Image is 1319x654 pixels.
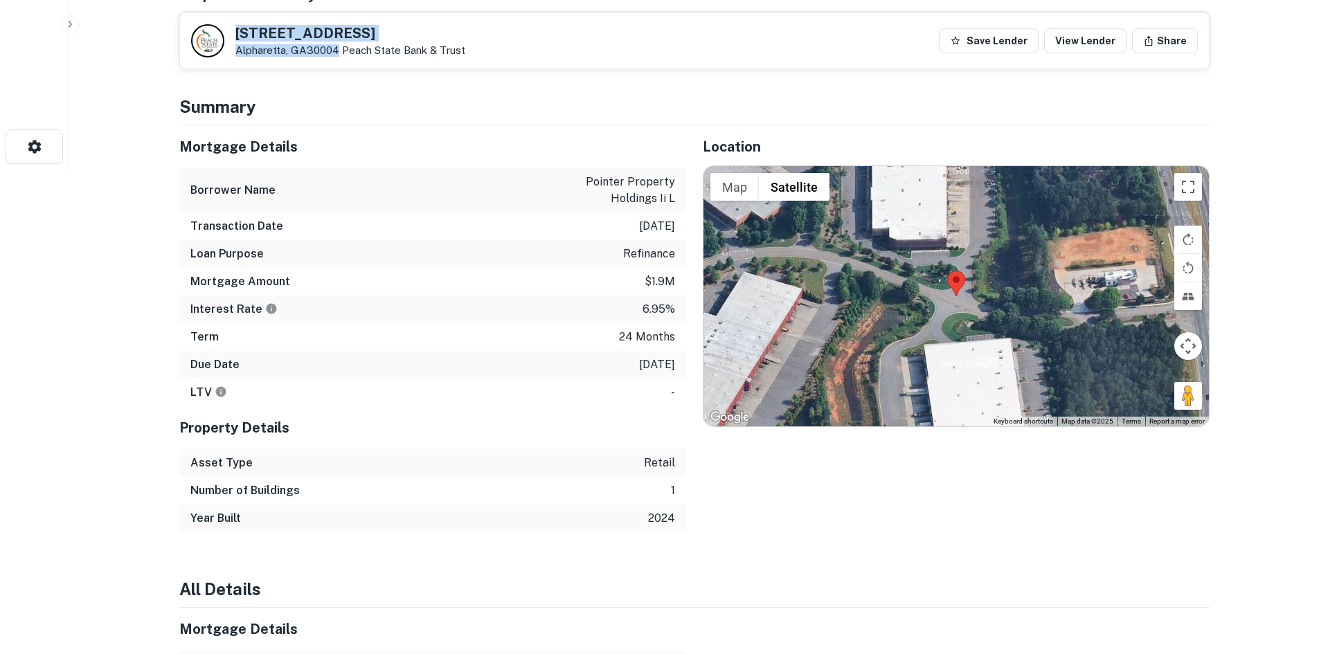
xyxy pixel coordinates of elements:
img: Google [707,408,753,426]
button: Drag Pegman onto the map to open Street View [1174,382,1202,410]
button: Keyboard shortcuts [994,417,1053,426]
p: - [671,384,675,401]
button: Rotate map clockwise [1174,226,1202,253]
p: 1 [671,482,675,499]
p: [DATE] [639,218,675,235]
p: pointer property holdings ii l [550,174,675,207]
h5: Mortgage Details [179,619,686,639]
h6: Number of Buildings [190,482,300,499]
h6: Mortgage Amount [190,273,290,290]
h6: Due Date [190,356,240,373]
h6: Year Built [190,510,241,527]
h6: Borrower Name [190,182,276,199]
p: [DATE] [639,356,675,373]
h4: Summary [179,94,1210,119]
h6: Transaction Date [190,218,283,235]
span: Map data ©2025 [1061,417,1113,425]
button: Map camera controls [1174,332,1202,360]
a: Peach State Bank & Trust [342,44,465,56]
button: Toggle fullscreen view [1174,173,1202,201]
h5: [STREET_ADDRESS] [235,26,465,40]
p: 2024 [648,510,675,527]
p: $1.9m [645,273,675,290]
a: Terms (opens in new tab) [1122,417,1141,425]
h6: Loan Purpose [190,246,264,262]
button: Tilt map [1174,282,1202,310]
a: View Lender [1044,28,1127,53]
a: Open this area in Google Maps (opens a new window) [707,408,753,426]
button: Show street map [710,173,759,201]
p: 24 months [619,329,675,345]
button: Share [1132,28,1198,53]
h6: Interest Rate [190,301,278,318]
iframe: Chat Widget [1250,543,1319,610]
h5: Location [703,136,1210,157]
svg: LTVs displayed on the website are for informational purposes only and may be reported incorrectly... [215,385,227,398]
svg: The interest rates displayed on the website are for informational purposes only and may be report... [265,302,278,315]
h6: Term [190,329,219,345]
p: Alpharetta, GA30004 [235,44,465,57]
h4: All Details [179,576,1210,601]
button: Show satellite imagery [759,173,829,201]
h6: Asset Type [190,455,253,471]
h6: LTV [190,384,227,401]
h5: Mortgage Details [179,136,686,157]
p: refinance [623,246,675,262]
p: 6.95% [643,301,675,318]
a: Report a map error [1149,417,1205,425]
button: Rotate map counterclockwise [1174,254,1202,282]
button: Save Lender [939,28,1039,53]
h5: Property Details [179,417,686,438]
p: retail [644,455,675,471]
